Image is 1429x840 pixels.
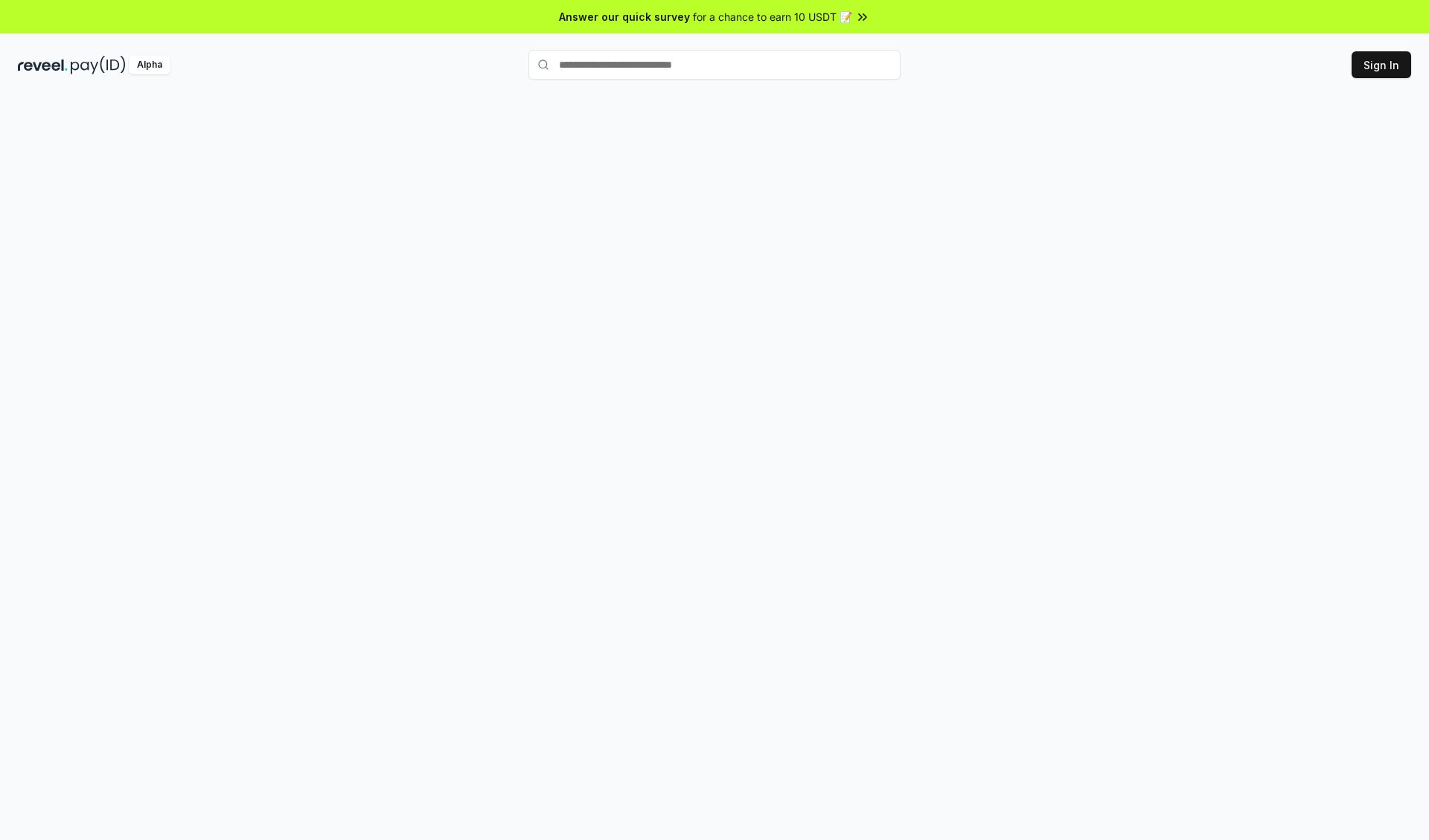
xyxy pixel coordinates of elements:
span: Answer our quick survey [559,9,690,25]
button: Sign In [1352,51,1411,78]
span: for a chance to earn 10 USDT 📝 [693,9,852,25]
div: Alpha [129,56,170,74]
img: reveel_dark [18,56,68,74]
img: pay_id [71,56,126,74]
